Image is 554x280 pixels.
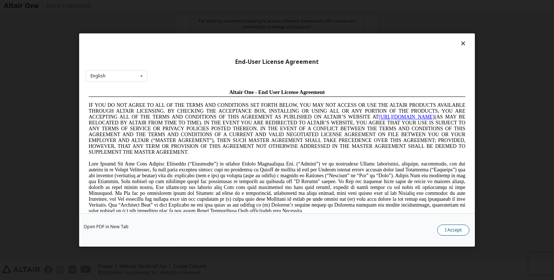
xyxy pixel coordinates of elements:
span: IF YOU DO NOT AGREE TO ALL OF THE TERMS AND CONDITIONS SET FORTH BELOW, YOU MAY NOT ACCESS OR USE... [3,16,380,69]
span: Lore Ipsumd Sit Ame Cons Adipisc Elitseddo (“Eiusmodte”) in utlabor Etdolo Magnaaliqua Eni. (“Adm... [3,75,380,127]
div: End-User License Agreement [86,58,468,66]
a: Open PDF in New Tab [84,225,129,229]
div: English [91,74,106,78]
span: Altair One - End User License Agreement [144,3,239,9]
button: I Accept [437,225,469,236]
a: [URL][DOMAIN_NAME] [293,28,349,33]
